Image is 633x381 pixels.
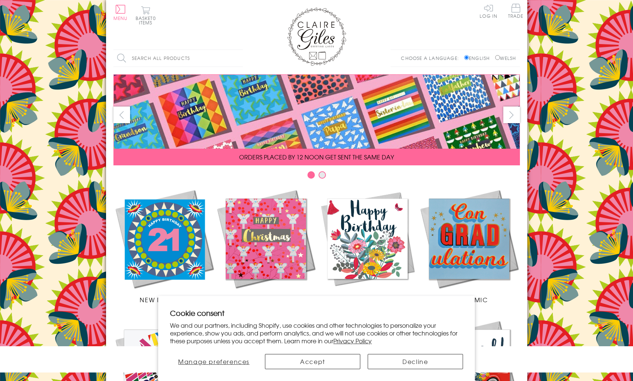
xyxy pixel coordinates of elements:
button: next [503,107,520,123]
button: Decline [368,354,463,369]
a: Christmas [215,188,317,304]
input: English [464,55,469,60]
button: prev [113,107,130,123]
a: Privacy Policy [333,336,372,345]
p: Choose a language: [401,55,463,61]
h2: Cookie consent [170,308,463,318]
span: New Releases [140,295,188,304]
img: Claire Giles Greetings Cards [287,7,346,66]
a: New Releases [113,188,215,304]
div: Carousel Pagination [113,171,520,182]
span: Birthdays [350,295,385,304]
span: Manage preferences [178,357,249,366]
button: Carousel Page 1 (Current Slide) [307,171,315,179]
a: Trade [508,4,524,20]
button: Basket0 items [136,6,156,25]
span: ORDERS PLACED BY 12 NOON GET SENT THE SAME DAY [239,152,394,161]
span: Academic [450,295,488,304]
button: Accept [265,354,360,369]
span: Trade [508,4,524,18]
span: Christmas [247,295,285,304]
a: Birthdays [317,188,418,304]
p: We and our partners, including Shopify, use cookies and other technologies to personalize your ex... [170,321,463,344]
label: Welsh [495,55,516,61]
input: Welsh [495,55,500,60]
span: Menu [113,15,128,21]
button: Carousel Page 2 [319,171,326,179]
a: Academic [418,188,520,304]
input: Search all products [113,50,243,67]
button: Manage preferences [170,354,258,369]
input: Search [235,50,243,67]
span: 0 items [139,15,156,26]
a: Log In [480,4,497,18]
button: Menu [113,5,128,20]
label: English [464,55,493,61]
